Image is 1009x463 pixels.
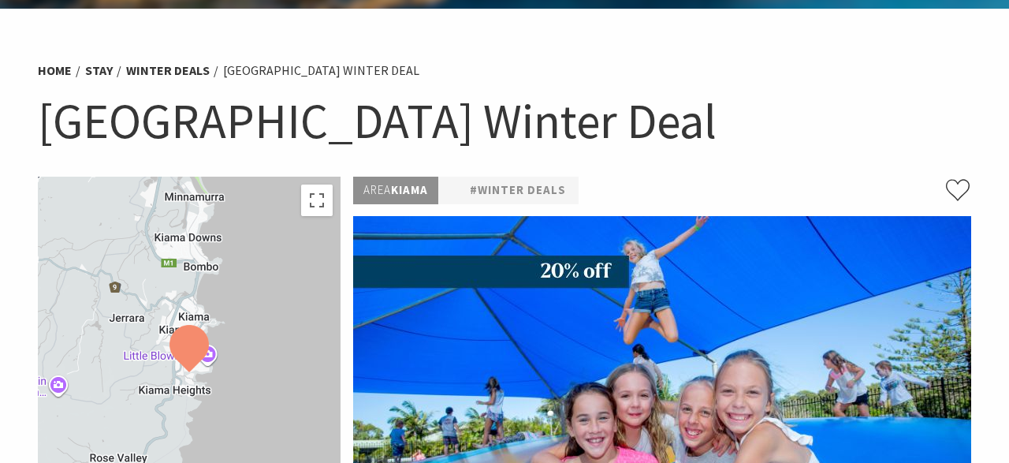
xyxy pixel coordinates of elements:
[38,62,72,79] a: Home
[470,181,566,200] a: #Winter Deals
[363,182,391,197] span: Area
[38,89,971,153] h1: [GEOGRAPHIC_DATA] Winter Deal
[301,185,333,216] button: Toggle fullscreen view
[353,177,438,204] p: Kiama
[126,62,210,79] a: Winter Deals
[85,62,113,79] a: Stay
[223,61,419,81] li: [GEOGRAPHIC_DATA] Winter Deal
